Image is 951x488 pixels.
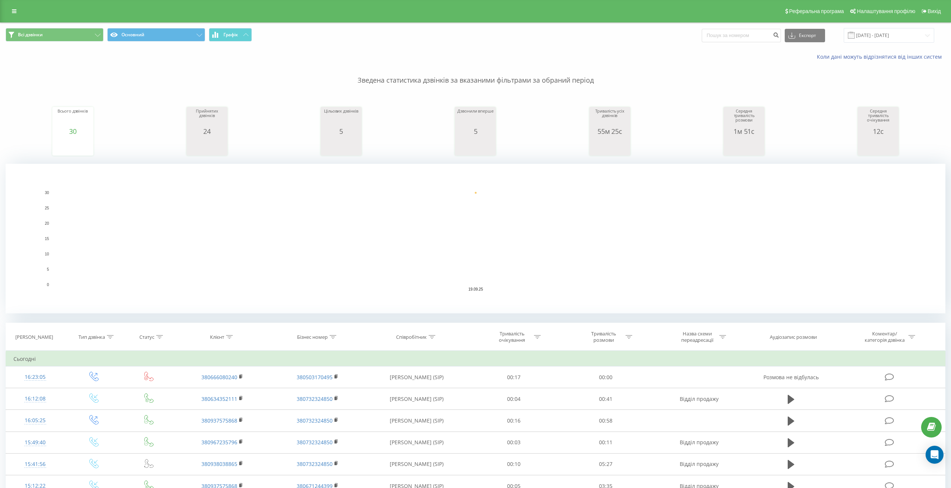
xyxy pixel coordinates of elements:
[584,331,624,343] div: Тривалість розмови
[47,267,49,271] text: 5
[857,8,915,14] span: Налаштування профілю
[492,331,532,343] div: Тривалість очікування
[468,410,560,432] td: 00:16
[107,28,205,42] button: Основний
[725,109,763,128] div: Середня тривалість розмови
[468,432,560,453] td: 00:03
[297,460,333,467] a: 380732324850
[297,334,328,340] div: Бізнес номер
[210,334,224,340] div: Клієнт
[47,283,49,287] text: 0
[859,109,897,128] div: Середня тривалість очікування
[789,8,844,14] span: Реферальна програма
[297,395,333,402] a: 380732324850
[725,135,763,157] svg: A chart.
[560,453,651,475] td: 05:27
[863,331,907,343] div: Коментар/категорія дзвінка
[926,446,944,464] div: Open Intercom Messenger
[785,29,825,42] button: Експорт
[457,109,494,128] div: Дзвонили вперше
[928,8,941,14] span: Вихід
[54,109,92,128] div: Всього дзвінків
[139,334,154,340] div: Статус
[396,334,427,340] div: Співробітник
[54,128,92,135] div: 30
[201,460,237,467] a: 380938038865
[201,395,237,402] a: 380634352111
[468,453,560,475] td: 00:10
[297,374,333,381] a: 380503170495
[13,457,57,472] div: 15:41:56
[763,374,819,381] span: Розмова не відбулась
[6,61,945,85] p: Зведена статистика дзвінків за вказаними фільтрами за обраний період
[188,109,226,128] div: Прийнятих дзвінків
[770,334,817,340] div: Аудіозапис розмови
[188,135,226,157] svg: A chart.
[365,366,468,388] td: [PERSON_NAME] (SIP)
[560,388,651,410] td: 00:41
[468,366,560,388] td: 00:17
[859,128,897,135] div: 12с
[560,432,651,453] td: 00:11
[457,135,494,157] svg: A chart.
[45,191,49,195] text: 30
[469,287,483,291] text: 19.09.25
[78,334,105,340] div: Тип дзвінка
[18,32,43,38] span: Всі дзвінки
[702,29,781,42] input: Пошук за номером
[591,128,629,135] div: 55м 25с
[201,439,237,446] a: 380967235796
[725,128,763,135] div: 1м 51с
[322,135,360,157] svg: A chart.
[201,417,237,424] a: 380937575868
[322,128,360,135] div: 5
[297,417,333,424] a: 380732324850
[6,164,945,313] svg: A chart.
[365,410,468,432] td: [PERSON_NAME] (SIP)
[651,453,747,475] td: Відділ продажу
[560,366,651,388] td: 00:00
[365,453,468,475] td: [PERSON_NAME] (SIP)
[54,135,92,157] svg: A chart.
[322,109,360,128] div: Цільових дзвінків
[591,135,629,157] svg: A chart.
[201,374,237,381] a: 380666080240
[297,439,333,446] a: 380732324850
[365,432,468,453] td: [PERSON_NAME] (SIP)
[651,432,747,453] td: Відділ продажу
[223,32,238,37] span: Графік
[45,237,49,241] text: 15
[13,370,57,384] div: 16:23:05
[188,128,226,135] div: 24
[6,28,104,42] button: Всі дзвінки
[560,410,651,432] td: 00:58
[13,392,57,406] div: 16:12:08
[677,331,717,343] div: Назва схеми переадресації
[6,352,945,366] td: Сьогодні
[45,206,49,210] text: 25
[468,388,560,410] td: 00:04
[13,435,57,450] div: 15:49:40
[15,334,53,340] div: [PERSON_NAME]
[45,221,49,225] text: 20
[13,413,57,428] div: 16:05:25
[45,252,49,256] text: 10
[209,28,252,42] button: Графік
[591,109,629,128] div: Тривалість усіх дзвінків
[365,388,468,410] td: [PERSON_NAME] (SIP)
[457,128,494,135] div: 5
[651,388,747,410] td: Відділ продажу
[817,53,945,60] a: Коли дані можуть відрізнятися вiд інших систем
[859,135,897,157] svg: A chart.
